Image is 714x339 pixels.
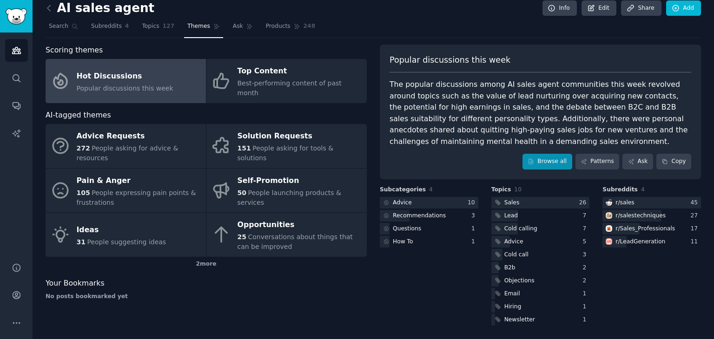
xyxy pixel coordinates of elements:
[46,110,111,121] span: AI-tagged themes
[77,189,90,196] span: 105
[87,238,166,246] span: People suggesting ideas
[582,0,616,16] a: Edit
[238,129,362,144] div: Solution Requests
[266,22,291,31] span: Products
[615,225,675,233] div: r/ Sales_Professionals
[380,223,478,235] a: Questions1
[602,210,701,222] a: salestechniquesr/salestechniques27
[263,19,318,38] a: Products248
[504,316,535,324] div: Newsletter
[583,238,590,246] div: 5
[46,59,206,103] a: Hot DiscussionsPopular discussions this week
[238,189,246,196] span: 50
[602,197,701,209] a: salesr/sales45
[575,154,619,169] a: Patterns
[380,197,478,209] a: Advice10
[602,236,701,248] a: LeadGenerationr/LeadGeneration11
[238,189,341,206] span: People launching products & services
[77,69,173,84] div: Hot Discussions
[380,210,478,222] a: Recommendations3
[504,303,522,311] div: Hiring
[77,85,173,92] span: Popular discussions this week
[491,249,590,261] a: Cold call3
[238,64,362,79] div: Top Content
[666,0,701,16] a: Add
[579,199,590,207] div: 26
[606,238,612,245] img: LeadGeneration
[606,199,612,206] img: sales
[690,238,701,246] div: 11
[380,186,426,194] span: Subcategories
[690,212,701,220] div: 27
[583,251,590,259] div: 3
[504,277,535,285] div: Objections
[390,54,510,66] span: Popular discussions this week
[504,225,537,233] div: Cold calling
[77,144,178,162] span: People asking for advice & resources
[238,233,246,241] span: 25
[504,238,523,246] div: Advice
[514,186,522,193] span: 10
[238,233,353,250] span: Conversations about things that can be improved
[468,199,478,207] div: 10
[491,275,590,287] a: Objections2
[583,290,590,298] div: 1
[491,288,590,300] a: Email1
[206,124,367,168] a: Solution Requests151People asking for tools & solutions
[491,223,590,235] a: Cold calling7
[238,144,251,152] span: 151
[163,22,175,31] span: 127
[542,0,577,16] a: Info
[491,186,511,194] span: Topics
[615,199,634,207] div: r/ sales
[46,124,206,168] a: Advice Requests272People asking for advice & resources
[471,212,478,220] div: 3
[429,186,433,193] span: 4
[139,19,178,38] a: Topics127
[46,19,81,38] a: Search
[606,212,612,219] img: salestechniques
[583,212,590,220] div: 7
[46,169,206,213] a: Pain & Anger105People expressing pain points & frustrations
[77,173,201,188] div: Pain & Anger
[142,22,159,31] span: Topics
[46,293,367,301] div: No posts bookmarked yet
[238,218,362,233] div: Opportunities
[504,290,520,298] div: Email
[504,251,529,259] div: Cold call
[491,236,590,248] a: Advice5
[491,262,590,274] a: B2b2
[77,129,201,144] div: Advice Requests
[621,0,661,16] a: Share
[46,45,103,56] span: Scoring themes
[393,225,421,233] div: Questions
[690,225,701,233] div: 17
[602,223,701,235] a: Sales_Professionalsr/Sales_Professionals17
[504,264,516,272] div: B2b
[230,19,256,38] a: Ask
[77,144,90,152] span: 272
[88,19,132,38] a: Subreddits4
[6,8,27,25] img: GummySearch logo
[491,197,590,209] a: Sales26
[46,257,367,272] div: 2 more
[393,212,446,220] div: Recommendations
[583,225,590,233] div: 7
[471,238,478,246] div: 1
[622,154,653,169] a: Ask
[46,278,105,289] span: Your Bookmarks
[233,22,243,31] span: Ask
[615,212,666,220] div: r/ salestechniques
[690,199,701,207] div: 45
[393,238,413,246] div: How To
[187,22,210,31] span: Themes
[504,199,520,207] div: Sales
[77,189,196,206] span: People expressing pain points & frustrations
[583,303,590,311] div: 1
[125,22,129,31] span: 4
[77,238,86,246] span: 31
[583,316,590,324] div: 1
[206,169,367,213] a: Self-Promotion50People launching products & services
[238,173,362,188] div: Self-Promotion
[304,22,316,31] span: 248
